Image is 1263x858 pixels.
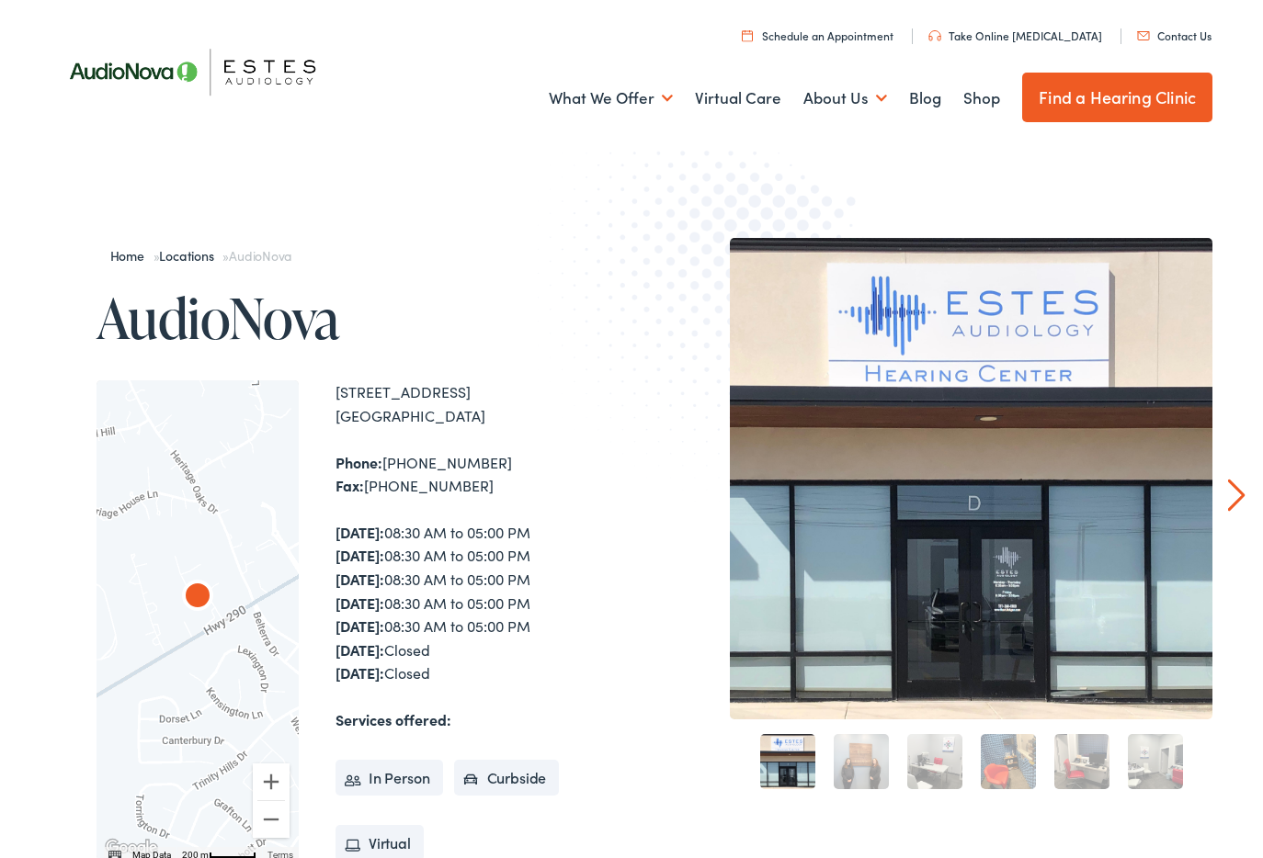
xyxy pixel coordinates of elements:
[336,451,631,498] div: [PHONE_NUMBER] [PHONE_NUMBER]
[834,734,889,789] a: 2
[1137,28,1212,43] a: Contact Us
[963,64,1000,132] a: Shop
[1137,31,1150,40] img: utility icon
[336,760,443,796] li: In Person
[253,763,290,800] button: Zoom in
[1022,73,1212,122] a: Find a Hearing Clinic
[454,760,560,796] li: Curbside
[981,734,1036,789] a: 4
[336,475,364,495] strong: Fax:
[336,639,384,660] strong: [DATE]:
[336,593,384,613] strong: [DATE]:
[1054,734,1109,789] a: 5
[907,734,962,789] a: 3
[336,569,384,589] strong: [DATE]:
[176,576,220,620] div: AudioNova
[760,734,815,789] a: 1
[742,29,753,41] img: utility icon
[336,522,384,542] strong: [DATE]:
[253,801,290,838] button: Zoom out
[695,64,781,132] a: Virtual Care
[336,709,451,729] strong: Services offered:
[909,64,941,132] a: Blog
[336,662,384,683] strong: [DATE]:
[336,380,631,427] div: [STREET_ADDRESS] [GEOGRAPHIC_DATA]
[803,64,887,132] a: About Us
[336,452,382,472] strong: Phone:
[229,246,291,265] span: AudioNova
[336,521,631,685] div: 08:30 AM to 05:00 PM 08:30 AM to 05:00 PM 08:30 AM to 05:00 PM 08:30 AM to 05:00 PM 08:30 AM to 0...
[336,545,384,565] strong: [DATE]:
[549,64,673,132] a: What We Offer
[110,246,292,265] span: » »
[97,288,631,348] h1: AudioNova
[928,30,941,41] img: utility icon
[928,28,1102,43] a: Take Online [MEDICAL_DATA]
[1228,479,1246,512] a: Next
[159,246,222,265] a: Locations
[1128,734,1183,789] a: 6
[336,615,384,636] strong: [DATE]:
[110,246,154,265] a: Home
[742,28,893,43] a: Schedule an Appointment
